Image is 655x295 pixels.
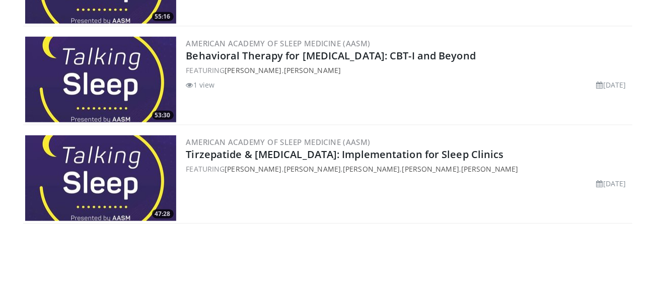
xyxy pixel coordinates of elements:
a: [PERSON_NAME] [284,164,341,174]
span: 55:16 [152,12,174,21]
img: 651ffb02-641f-4005-8155-8e9d6bd3bc19.300x170_q85_crop-smart_upscale.jpg [25,135,176,221]
a: [PERSON_NAME] [225,164,281,174]
a: [PERSON_NAME] [402,164,459,174]
a: [PERSON_NAME] [225,65,281,75]
a: American Academy of Sleep Medicine (AASM) [186,137,371,147]
a: 53:30 [25,37,176,122]
a: [PERSON_NAME] [461,164,518,174]
div: FEATURING , , , , [186,164,630,174]
li: [DATE] [597,80,626,90]
a: American Academy of Sleep Medicine (AASM) [186,38,371,48]
a: [PERSON_NAME] [284,65,341,75]
a: 47:28 [25,135,176,221]
li: [DATE] [597,178,626,189]
a: Behavioral Therapy for [MEDICAL_DATA]: CBT-I and Beyond [186,49,476,62]
li: 1 view [186,80,215,90]
div: FEATURING , [186,65,630,76]
span: 47:28 [152,209,174,218]
a: Tirzepatide & [MEDICAL_DATA]: Implementation for Sleep Clinics [186,148,504,161]
a: [PERSON_NAME] [343,164,400,174]
span: 53:30 [152,111,174,120]
img: 748cfa06-06ed-4a17-bdff-aa571fe66a31.300x170_q85_crop-smart_upscale.jpg [25,37,176,122]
